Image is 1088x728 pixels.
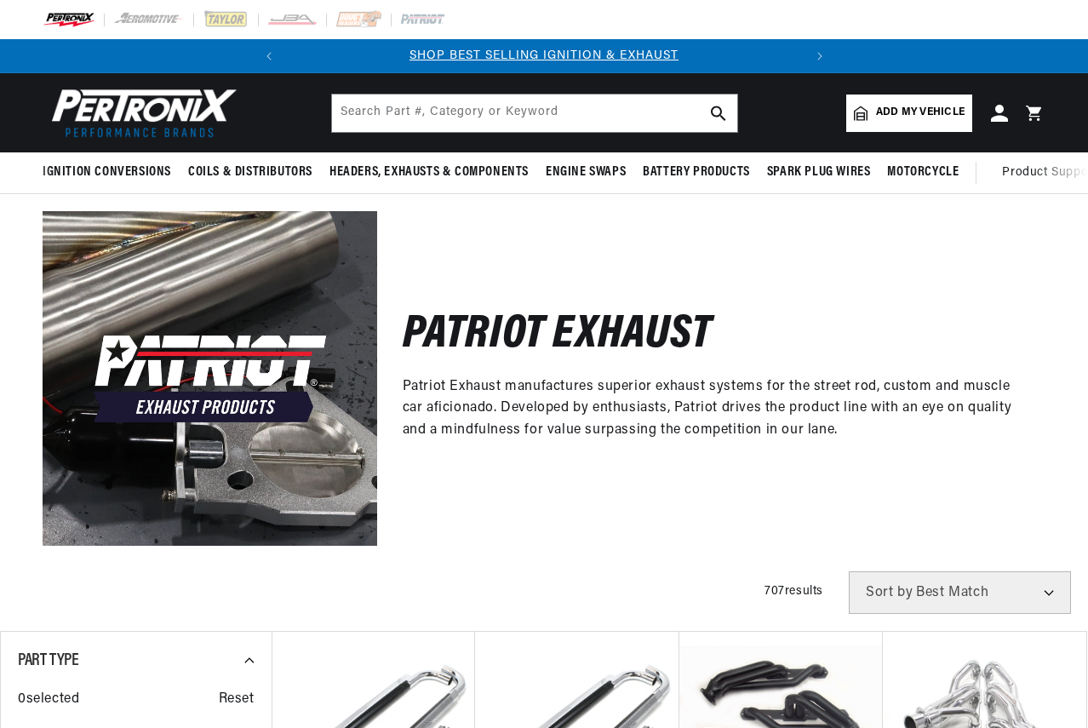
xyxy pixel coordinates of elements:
[849,571,1071,614] select: Sort by
[546,163,626,181] span: Engine Swaps
[846,95,972,132] a: Add my vehicle
[286,47,803,66] div: Announcement
[764,585,823,598] span: 707 results
[321,152,537,192] summary: Headers, Exhausts & Components
[409,49,679,62] a: SHOP BEST SELLING IGNITION & EXHAUST
[767,163,871,181] span: Spark Plug Wires
[700,95,737,132] button: search button
[329,163,529,181] span: Headers, Exhausts & Components
[643,163,750,181] span: Battery Products
[188,163,312,181] span: Coils & Distributors
[43,152,180,192] summary: Ignition Conversions
[403,376,1020,442] p: Patriot Exhaust manufactures superior exhaust systems for the street rod, custom and muscle car a...
[286,47,803,66] div: 1 of 2
[879,152,967,192] summary: Motorcycle
[18,652,78,669] span: Part Type
[43,211,377,546] img: Patriot Exhaust
[803,39,837,73] button: Translation missing: en.sections.announcements.next_announcement
[403,316,712,356] h2: Patriot Exhaust
[252,39,286,73] button: Translation missing: en.sections.announcements.previous_announcement
[537,152,634,192] summary: Engine Swaps
[18,689,79,711] span: 0 selected
[43,83,238,142] img: Pertronix
[180,152,321,192] summary: Coils & Distributors
[219,689,255,711] span: Reset
[43,163,171,181] span: Ignition Conversions
[332,95,737,132] input: Search Part #, Category or Keyword
[866,586,913,599] span: Sort by
[759,152,879,192] summary: Spark Plug Wires
[634,152,759,192] summary: Battery Products
[876,105,965,121] span: Add my vehicle
[887,163,959,181] span: Motorcycle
